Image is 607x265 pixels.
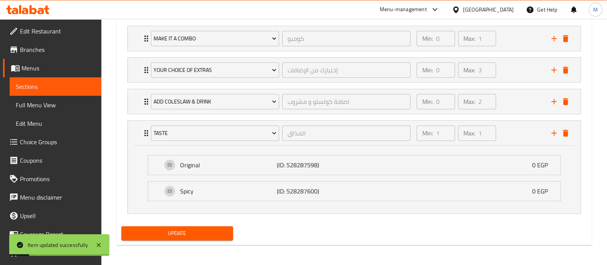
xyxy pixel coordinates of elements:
[463,97,475,106] p: Max:
[3,225,101,243] a: Coverage Report
[16,82,95,91] span: Sections
[20,27,95,36] span: Edit Restaurant
[560,64,571,76] button: delete
[422,65,433,75] p: Min:
[128,121,581,145] div: Expand
[560,127,571,139] button: delete
[3,207,101,225] a: Upsell
[3,151,101,170] a: Coupons
[20,137,95,147] span: Choice Groups
[20,248,95,257] span: Grocery Checklist
[151,31,279,46] button: Make it a Combo
[128,58,581,82] div: Expand
[10,77,101,96] a: Sections
[22,63,95,73] span: Menus
[593,5,598,14] span: M
[154,34,276,43] span: Make it a Combo
[128,89,581,114] div: Expand
[277,160,341,170] p: (ID: 528287598)
[121,226,233,240] button: Update
[121,86,587,117] li: Expand
[151,125,279,141] button: Taste
[151,62,279,78] button: Your Choice Of Extras
[151,94,279,109] button: Add coleslaw & Drink
[560,96,571,107] button: delete
[560,33,571,44] button: delete
[20,211,95,220] span: Upsell
[3,170,101,188] a: Promotions
[463,5,514,14] div: [GEOGRAPHIC_DATA]
[3,188,101,207] a: Menu disclaimer
[3,243,101,262] a: Grocery Checklist
[16,119,95,128] span: Edit Menu
[121,117,587,217] li: ExpandExpandExpand
[463,34,475,43] p: Max:
[148,182,560,201] div: Expand
[20,174,95,183] span: Promotions
[128,26,581,51] div: Expand
[16,100,95,110] span: Full Menu View
[3,133,101,151] a: Choice Groups
[148,155,560,175] div: Expand
[20,230,95,239] span: Coverage Report
[20,193,95,202] span: Menu disclaimer
[548,127,560,139] button: add
[548,96,560,107] button: add
[121,23,587,54] li: Expand
[277,187,341,196] p: (ID: 528287600)
[532,160,554,170] p: 0 EGP
[548,64,560,76] button: add
[154,65,276,75] span: Your Choice Of Extras
[463,128,475,138] p: Max:
[154,97,276,107] span: Add coleslaw & Drink
[180,187,277,196] p: Spicy
[154,128,276,138] span: Taste
[20,156,95,165] span: Coupons
[380,5,427,14] div: Menu-management
[127,228,227,238] span: Update
[28,241,88,249] div: Item updated successfully
[3,22,101,40] a: Edit Restaurant
[3,40,101,59] a: Branches
[548,33,560,44] button: add
[532,187,554,196] p: 0 EGP
[3,59,101,77] a: Menus
[422,128,433,138] p: Min:
[422,34,433,43] p: Min:
[10,114,101,133] a: Edit Menu
[422,97,433,106] p: Min:
[180,160,277,170] p: Original
[463,65,475,75] p: Max:
[10,96,101,114] a: Full Menu View
[121,54,587,86] li: Expand
[20,45,95,54] span: Branches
